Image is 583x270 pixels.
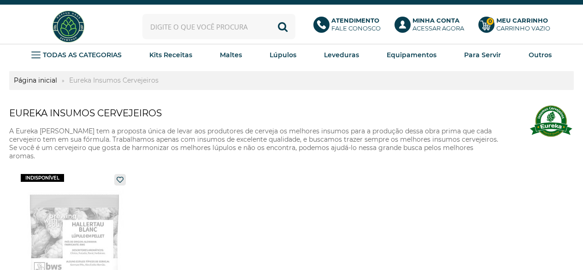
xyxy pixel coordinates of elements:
[464,51,501,59] strong: Para Servir
[387,51,436,59] strong: Equipamentos
[331,17,379,24] b: Atendimento
[270,14,295,39] button: Buscar
[486,18,494,25] strong: 0
[324,51,359,59] strong: Leveduras
[9,104,500,122] h1: Eureka Insumos Cervejeiros
[529,51,552,59] strong: Outros
[21,174,64,182] span: indisponível
[270,51,296,59] strong: Lúpulos
[529,48,552,62] a: Outros
[220,51,242,59] strong: Maltes
[43,51,122,59] strong: TODAS AS CATEGORIAS
[9,127,500,160] p: A Eureka [PERSON_NAME] tem a proposta única de levar aos produtores de cerveja os melhores insumo...
[142,14,296,39] input: Digite o que você procura
[324,48,359,62] a: Leveduras
[387,48,436,62] a: Equipamentos
[395,17,469,37] a: Minha ContaAcessar agora
[464,48,501,62] a: Para Servir
[270,48,296,62] a: Lúpulos
[496,17,548,24] b: Meu Carrinho
[149,51,192,59] strong: Kits Receitas
[9,76,62,84] a: Página inicial
[412,17,459,24] b: Minha Conta
[331,17,381,32] p: Fale conosco
[496,24,550,32] div: Carrinho Vazio
[65,76,163,84] a: Eureka Insumos Cervejeiros
[51,9,86,44] img: Hopfen Haus BrewShop
[149,48,192,62] a: Kits Receitas
[412,17,464,32] p: Acessar agora
[313,17,386,37] a: AtendimentoFale conosco
[31,48,122,62] a: TODAS AS CATEGORIAS
[528,99,574,145] img: Eureka Insumos Cervejeiros
[220,48,242,62] a: Maltes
